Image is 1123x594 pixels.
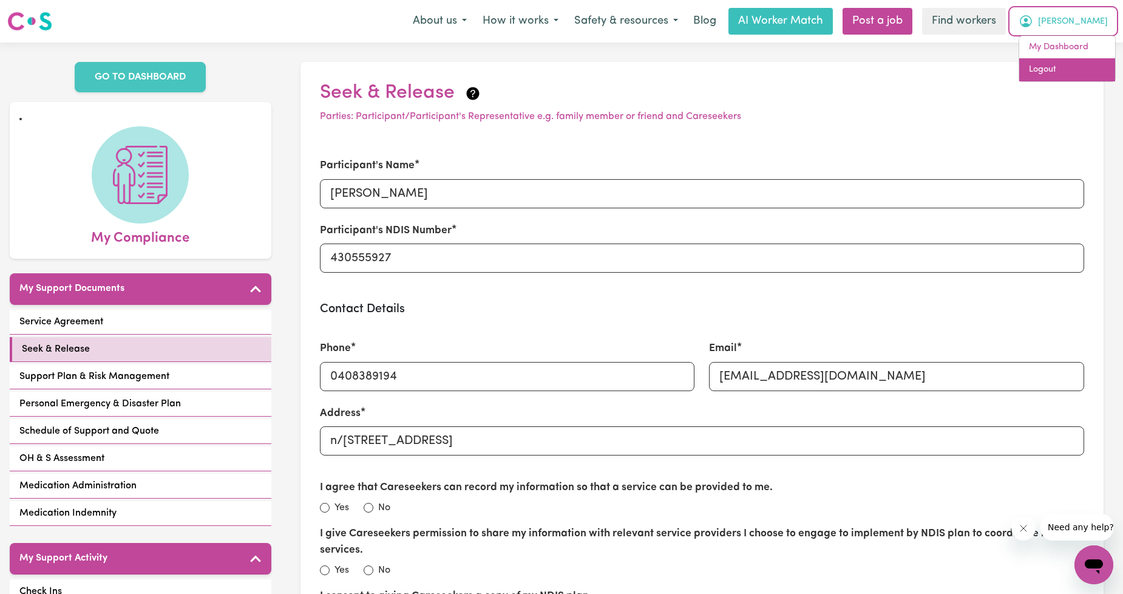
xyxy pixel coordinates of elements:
span: [PERSON_NAME] [1038,15,1108,29]
a: Support Plan & Risk Management [10,364,271,389]
span: Service Agreement [19,315,103,329]
label: Email [709,341,737,357]
a: Seek & Release [10,337,271,362]
label: Phone [320,341,351,357]
label: I agree that Careseekers can record my information so that a service can be provided to me. [320,480,773,496]
h3: Contact Details [320,302,1085,316]
label: Yes [334,500,349,515]
img: Careseekers logo [7,10,52,32]
p: Parties: Participant/Participant's Representative e.g. family member or friend and Careseekers [320,109,1085,124]
a: Blog [686,8,724,35]
button: My Account [1011,9,1116,34]
button: My Support Activity [10,543,271,575]
label: Participant's Name [320,158,415,174]
iframe: Message from company [1040,514,1113,541]
a: Logout [1019,58,1115,81]
button: Safety & resources [566,9,686,34]
iframe: Close message [1011,516,1036,541]
span: Seek & Release [22,342,90,357]
a: Find workers [922,8,1006,35]
a: AI Worker Match [728,8,833,35]
label: Yes [334,563,349,578]
h5: My Support Activity [19,553,107,564]
button: About us [405,9,475,34]
a: Careseekers logo [7,7,52,35]
a: Schedule of Support and Quote [10,419,271,444]
span: Support Plan & Risk Management [19,369,169,384]
span: Medication Indemnity [19,506,117,521]
label: No [378,563,390,578]
a: Medication Indemnity [10,501,271,526]
div: My Account [1019,35,1116,82]
h2: Seek & Release [320,81,1085,104]
label: I give Careseekers permission to share my information with relevant service providers I choose to... [320,526,1085,558]
span: Medication Administration [19,479,137,493]
a: Personal Emergency & Disaster Plan [10,392,271,417]
a: OH & S Assessment [10,446,271,471]
a: My Dashboard [1019,36,1115,59]
a: My Compliance [19,126,262,249]
a: GO TO DASHBOARD [75,62,206,92]
span: My Compliance [91,224,189,249]
button: My Support Documents [10,273,271,305]
iframe: Button to launch messaging window [1074,545,1113,584]
label: No [378,500,390,515]
label: Address [320,406,361,422]
h5: My Support Documents [19,283,124,295]
span: Personal Emergency & Disaster Plan [19,397,181,411]
a: Service Agreement [10,310,271,335]
span: OH & S Assessment [19,451,104,466]
a: Post a job [843,8,912,35]
span: Need any help? [7,9,73,18]
label: Participant's NDIS Number [320,223,452,239]
button: How it works [475,9,566,34]
span: Schedule of Support and Quote [19,424,159,439]
a: Medication Administration [10,474,271,499]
